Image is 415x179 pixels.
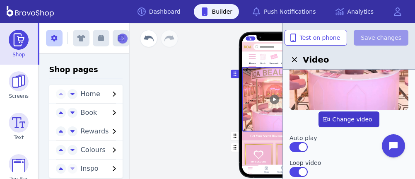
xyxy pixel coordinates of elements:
button: Test on phone [285,30,347,46]
label: Loop video [290,159,408,167]
div: Shop [264,171,269,174]
span: Colours [81,146,106,154]
span: Shop [12,51,25,58]
div: Colours [281,62,290,65]
button: Rewards [77,126,123,136]
span: Rewards [81,127,109,135]
button: Get Your Secret Discount Code Here [242,131,306,140]
div: Home [249,62,256,65]
span: Change video [326,115,372,123]
span: Book [81,109,97,116]
button: Inspo [77,164,123,174]
h3: Shop pages [49,64,123,78]
label: Auto play [290,134,408,142]
a: Push Notifications [246,4,322,19]
div: Home [248,172,252,174]
h2: Video [290,54,408,65]
a: Dashboard [131,4,187,19]
a: Builder [194,4,239,19]
span: Home [81,90,100,98]
button: Home [77,89,123,99]
span: Save changes [361,34,401,42]
button: Save changes [354,30,408,46]
span: Text [14,134,24,141]
span: Inspo [81,164,99,172]
button: Colours [77,145,123,155]
div: Book [260,62,265,65]
img: BravoShop [7,6,54,17]
span: Test on phone [292,34,340,42]
div: Rewards [270,62,279,65]
button: Change video [318,111,379,127]
span: Screens [9,93,29,99]
button: Book [77,108,123,118]
a: Analytics [329,4,380,19]
div: Notifations [277,171,287,174]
